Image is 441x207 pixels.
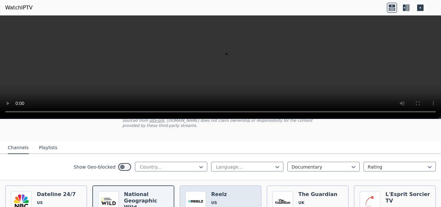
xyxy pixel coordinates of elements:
a: WatchIPTV [5,4,33,12]
a: iptv-org [149,118,164,123]
span: US [37,200,43,205]
span: US [211,200,217,205]
label: Show Geo-blocked [74,164,116,170]
h6: Reelz [211,191,240,198]
p: [DOMAIN_NAME] does not host or serve any video content directly. All streams available here are s... [122,113,319,128]
h6: Dateline 24/7 [37,191,76,198]
button: Channels [8,142,29,154]
h6: The Guardian [298,191,338,198]
span: UK [298,200,304,205]
button: Playlists [39,142,57,154]
h6: L'Esprit Sorcier TV [385,191,430,204]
